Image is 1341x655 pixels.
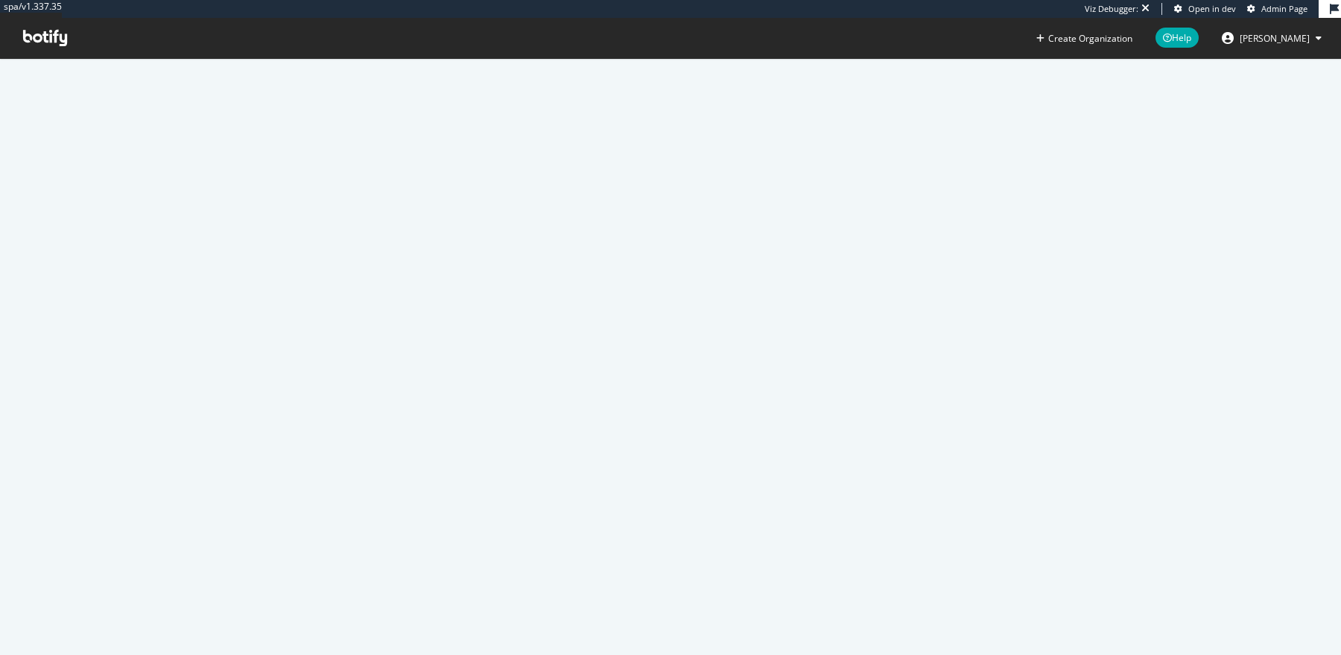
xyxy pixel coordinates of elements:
[1240,32,1310,45] span: Lucas Oriot
[1261,3,1307,14] span: Admin Page
[1188,3,1236,14] span: Open in dev
[1247,3,1307,15] a: Admin Page
[1085,3,1138,15] div: Viz Debugger:
[1174,3,1236,15] a: Open in dev
[1210,26,1334,50] button: [PERSON_NAME]
[1155,28,1199,48] span: Help
[1036,31,1133,45] button: Create Organization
